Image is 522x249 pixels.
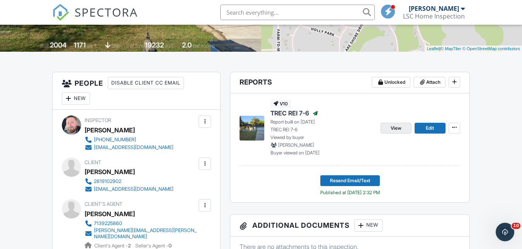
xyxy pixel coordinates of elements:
strong: 2 [128,243,131,249]
div: Disable Client CC Email [108,77,184,89]
div: [PERSON_NAME] [85,166,135,178]
span: Seller's Agent - [135,243,172,249]
span: sq. ft. [87,43,98,49]
div: New [354,219,383,232]
div: 2004 [50,41,66,49]
div: [PHONE_NUMBER] [94,137,136,143]
div: [PERSON_NAME] [85,124,135,136]
div: 2.0 [182,41,192,49]
a: Leaflet [427,46,439,51]
span: 10 [512,223,520,229]
a: [PERSON_NAME][EMAIL_ADDRESS][PERSON_NAME][DOMAIN_NAME] [85,227,197,240]
span: Inspector [85,117,111,123]
a: [PERSON_NAME] [85,208,135,220]
a: SPECTORA [52,10,138,27]
span: Client's Agent [85,201,122,207]
a: [PHONE_NUMBER] [85,136,173,144]
input: Search everything... [220,5,375,20]
img: The Best Home Inspection Software - Spectora [52,4,69,21]
a: © OpenStreetMap contributors [462,46,520,51]
a: 7139225860 [85,220,197,227]
span: SPECTORA [75,4,138,20]
span: Client's Agent - [94,243,132,249]
a: [EMAIL_ADDRESS][DOMAIN_NAME] [85,185,173,193]
div: [PERSON_NAME] [409,5,459,12]
a: 2819102902 [85,178,173,185]
h3: Additional Documents [230,215,469,237]
div: [EMAIL_ADDRESS][DOMAIN_NAME] [94,144,173,151]
h3: People [53,72,220,110]
a: [EMAIL_ADDRESS][DOMAIN_NAME] [85,144,173,151]
div: New [62,92,90,105]
div: 1171 [74,41,86,49]
strong: 0 [168,243,172,249]
span: sq.ft. [165,43,175,49]
span: slab [112,43,120,49]
span: Client [85,159,101,165]
div: | [425,46,522,52]
div: 19232 [145,41,164,49]
span: Lot Size [128,43,144,49]
div: LSC Home Inspection [403,12,465,20]
div: [EMAIL_ADDRESS][DOMAIN_NAME] [94,186,173,192]
span: bathrooms [193,43,215,49]
div: 7139225860 [94,220,122,227]
a: © MapTiler [440,46,461,51]
iframe: Intercom live chat [496,223,514,241]
span: Built [40,43,49,49]
div: 2819102902 [94,178,121,185]
div: [PERSON_NAME][EMAIL_ADDRESS][PERSON_NAME][DOMAIN_NAME] [94,227,197,240]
